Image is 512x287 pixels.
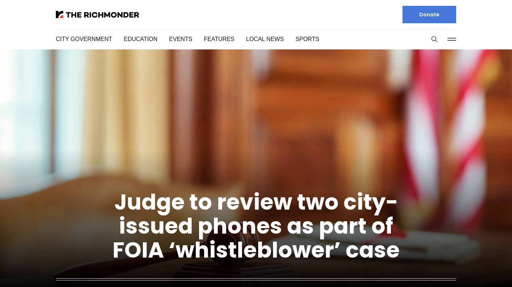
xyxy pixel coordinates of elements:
[474,251,512,287] iframe: portal-trigger
[402,6,456,23] a: Donate
[429,34,440,45] button: Search this site
[200,35,228,43] a: Features
[56,11,139,18] img: The Richmonder
[167,35,189,43] a: Events
[56,35,110,43] a: City Government
[112,187,400,265] a: Judge to review two city-issued phones as part of FOIA ‘whistleblower’ case
[240,35,276,43] a: Local News
[288,35,310,43] a: Sports
[122,35,156,43] a: Education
